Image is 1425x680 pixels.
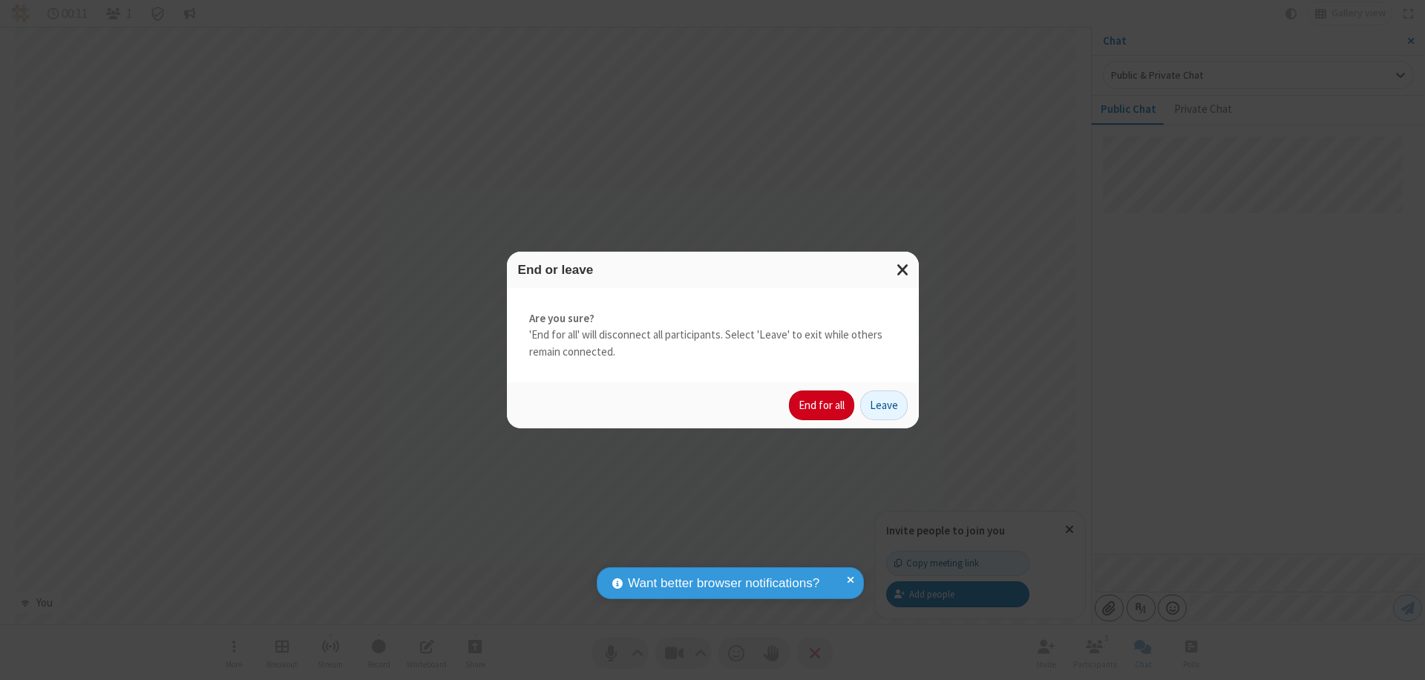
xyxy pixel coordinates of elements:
button: Leave [860,390,908,420]
h3: End or leave [518,263,908,277]
span: Want better browser notifications? [628,574,819,593]
button: End for all [789,390,854,420]
button: Close modal [888,252,919,288]
strong: Are you sure? [529,310,897,327]
div: 'End for all' will disconnect all participants. Select 'Leave' to exit while others remain connec... [507,288,919,383]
